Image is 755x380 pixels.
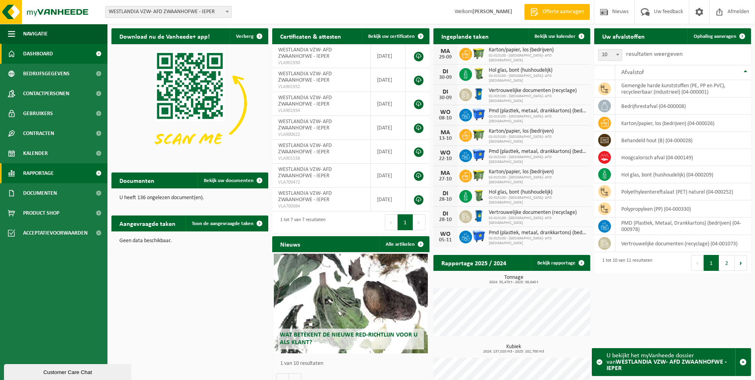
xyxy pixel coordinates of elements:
button: Next [413,214,425,230]
div: 27-10 [437,176,453,182]
span: Verberg [236,34,254,39]
td: [DATE] [371,44,406,68]
span: Wat betekent de nieuwe RED-richtlijn voor u als klant? [280,332,417,346]
iframe: chat widget [4,362,133,380]
div: 28-10 [437,197,453,202]
span: Karton/papier, los (bedrijven) [489,169,586,175]
td: [DATE] [371,116,406,140]
h2: Documenten [111,172,162,188]
td: [DATE] [371,68,406,92]
span: Kalender [23,143,48,163]
td: hol glas, bont (huishoudelijk) (04-000209) [615,166,751,183]
a: Bekijk rapportage [531,255,589,271]
span: 02-015100 - [GEOGRAPHIC_DATA]- AFD [GEOGRAPHIC_DATA] [489,236,586,246]
td: PMD (Plastiek, Metaal, Drankkartons) (bedrijven) (04-000978) [615,217,751,235]
h3: Kubiek [437,344,590,354]
button: Previous [385,214,398,230]
td: bedrijfsrestafval (04-000008) [615,98,751,115]
span: VLA709472 [278,179,365,186]
span: Bekijk uw kalender [535,34,576,39]
div: DI [437,190,453,197]
div: 29-09 [437,55,453,60]
span: WESTLANDIA VZW- AFD ZWAANHOFWE - IEPER [278,119,332,131]
img: WB-1100-HPE-GN-50 [472,128,486,141]
span: Hol glas, bont (huishoudelijk) [489,189,586,196]
div: MA [437,129,453,136]
button: Previous [691,255,704,271]
span: WESTLANDIA VZW- AFD ZWAANHOFWE - IEPER [105,6,232,18]
h3: Tonnage [437,275,590,284]
img: WB-0240-HPE-BE-09 [472,209,486,223]
p: 1 van 10 resultaten [280,361,425,366]
img: WB-1100-HPE-BE-01 [472,148,486,162]
span: WESTLANDIA VZW- AFD ZWAANHOFWE - IEPER [278,47,332,59]
span: Rapportage [23,163,54,183]
span: WESTLANDIA VZW- AFD ZWAANHOFWE - IEPER [278,190,332,203]
span: 02-015100 - [GEOGRAPHIC_DATA]- AFD [GEOGRAPHIC_DATA] [489,94,586,104]
span: WESTLANDIA VZW- AFD ZWAANHOFWE - IEPER [278,71,332,83]
h2: Nieuws [272,236,308,252]
a: Bekijk uw certificaten [362,28,429,44]
div: 13-10 [437,136,453,141]
a: Bekijk uw documenten [197,172,267,188]
span: Karton/papier, los (bedrijven) [489,47,586,53]
span: Vertrouwelijke documenten (recyclage) [489,88,586,94]
td: hoogcalorisch afval (04-000149) [615,149,751,166]
span: Offerte aanvragen [540,8,586,16]
span: 02-015100 - [GEOGRAPHIC_DATA]- AFD [GEOGRAPHIC_DATA] [489,114,586,124]
span: 02-015100 - [GEOGRAPHIC_DATA]- AFD [GEOGRAPHIC_DATA] [489,155,586,165]
span: 2024: 137,020 m3 - 2025: 102,700 m3 [437,350,590,354]
td: [DATE] [371,188,406,212]
h2: Aangevraagde taken [111,215,183,231]
strong: WESTLANDIA VZW- AFD ZWAANHOFWE - IEPER [607,359,727,372]
button: 2 [719,255,735,271]
td: [DATE] [371,140,406,164]
span: 02-015100 - [GEOGRAPHIC_DATA]- AFD [GEOGRAPHIC_DATA] [489,53,586,63]
span: Bekijk uw documenten [204,178,254,183]
span: 02-015100 - [GEOGRAPHIC_DATA]- AFD [GEOGRAPHIC_DATA] [489,196,586,205]
div: WO [437,109,453,116]
img: WB-1100-HPE-BE-01 [472,108,486,121]
td: polypropyleen (PP) (04-000330) [615,200,751,217]
div: 08-10 [437,116,453,121]
span: WESTLANDIA VZW- AFD ZWAANHOFWE - IEPER [278,166,332,179]
img: WB-0240-HPE-GN-50 [472,67,486,80]
span: 10 [598,49,622,61]
div: 1 tot 7 van 7 resultaten [276,214,326,231]
a: Toon de aangevraagde taken [185,215,267,231]
img: WB-0240-HPE-BE-09 [472,87,486,101]
span: Pmd (plastiek, metaal, drankkartons) (bedrijven) [489,108,586,114]
span: 10 [599,49,622,61]
div: DI [437,69,453,75]
div: 30-09 [437,95,453,101]
a: Bekijk uw kalender [528,28,589,44]
p: U heeft 136 ongelezen document(en). [119,195,260,201]
img: WB-1100-HPE-BE-01 [472,229,486,243]
span: Dashboard [23,44,53,64]
span: Contracten [23,123,54,143]
strong: [PERSON_NAME] [472,9,512,15]
h2: Rapportage 2025 / 2024 [433,255,514,270]
div: 28-10 [437,217,453,223]
h2: Uw afvalstoffen [594,28,653,44]
div: DI [437,211,453,217]
span: 02-015100 - [GEOGRAPHIC_DATA]- AFD [GEOGRAPHIC_DATA] [489,74,586,83]
div: 22-10 [437,156,453,162]
span: Bekijk uw certificaten [368,34,415,39]
span: 2024: 35,470 t - 2025: 39,640 t [437,280,590,284]
td: behandeld hout (B) (04-000028) [615,132,751,149]
div: MA [437,170,453,176]
img: Download de VHEPlus App [111,44,268,162]
h2: Ingeplande taken [433,28,497,44]
span: Documenten [23,183,57,203]
td: vertrouwelijke documenten (recyclage) (04-001073) [615,235,751,252]
img: WB-1100-HPE-GN-50 [472,168,486,182]
div: WO [437,150,453,156]
button: 1 [704,255,719,271]
span: Afvalstof [621,69,644,76]
span: Vertrouwelijke documenten (recyclage) [489,210,586,216]
span: 02-015100 - [GEOGRAPHIC_DATA]- AFD [GEOGRAPHIC_DATA] [489,216,586,225]
span: WESTLANDIA VZW- AFD ZWAANHOFWE - IEPER [105,6,231,18]
span: VLA900622 [278,131,365,138]
a: Wat betekent de nieuwe RED-richtlijn voor u als klant? [274,254,427,353]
